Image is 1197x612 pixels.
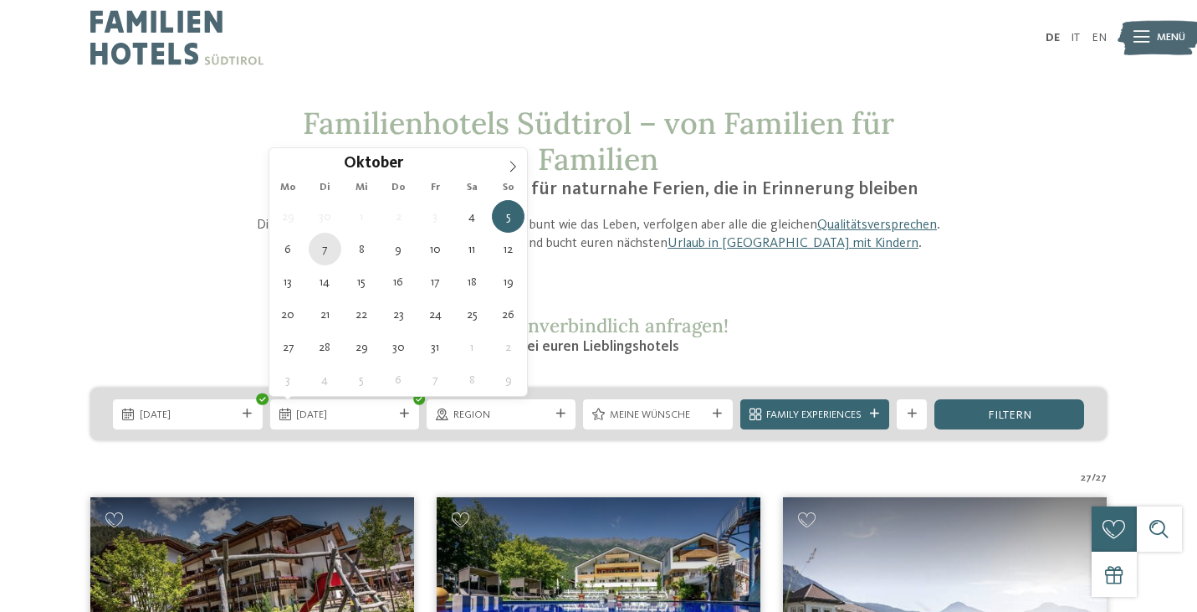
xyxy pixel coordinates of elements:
span: September 29, 2025 [272,200,304,233]
a: EN [1092,32,1107,44]
span: November 7, 2025 [419,363,452,396]
span: Oktober 6, 2025 [272,233,304,265]
span: Die Expertinnen und Experten für naturnahe Ferien, die in Erinnerung bleiben [278,180,918,198]
span: November 9, 2025 [492,363,524,396]
span: Oktober 11, 2025 [456,233,489,265]
input: Year [403,154,458,172]
span: Oktober 24, 2025 [419,298,452,331]
span: November 4, 2025 [309,363,341,396]
span: Oktober 16, 2025 [382,265,415,298]
span: Oktober 20, 2025 [272,298,304,331]
span: Oktober 22, 2025 [345,298,378,331]
span: Oktober 2, 2025 [382,200,415,233]
a: DE [1046,32,1060,44]
span: November 3, 2025 [272,363,304,396]
span: Bei euren Lieblingshotels [518,339,679,354]
span: Sa [453,183,490,193]
span: Di [306,183,343,193]
span: Oktober [344,157,403,172]
a: Qualitätsversprechen [817,219,937,232]
span: Oktober 31, 2025 [419,331,452,363]
span: Meine Wünsche [610,408,706,423]
span: Jetzt unverbindlich anfragen! [468,313,729,337]
span: Fr [417,183,453,193]
span: Oktober 13, 2025 [272,265,304,298]
p: Die sind so bunt wie das Leben, verfolgen aber alle die gleichen . Findet jetzt das Familienhotel... [241,216,957,254]
span: Oktober 23, 2025 [382,298,415,331]
span: November 5, 2025 [345,363,378,396]
span: Familienhotels Südtirol – von Familien für Familien [303,104,894,178]
span: Oktober 29, 2025 [345,331,378,363]
span: Oktober 15, 2025 [345,265,378,298]
span: Oktober 18, 2025 [456,265,489,298]
span: So [490,183,527,193]
span: Oktober 1, 2025 [345,200,378,233]
span: Menü [1157,30,1185,45]
span: November 1, 2025 [456,331,489,363]
span: Oktober 12, 2025 [492,233,524,265]
span: Oktober 21, 2025 [309,298,341,331]
span: Region [453,408,550,423]
span: Oktober 10, 2025 [419,233,452,265]
span: September 30, 2025 [309,200,341,233]
span: Oktober 9, 2025 [382,233,415,265]
a: IT [1071,32,1080,44]
span: Oktober 27, 2025 [272,331,304,363]
span: Oktober 28, 2025 [309,331,341,363]
span: filtern [988,409,1031,421]
span: [DATE] [140,408,236,423]
span: Oktober 8, 2025 [345,233,378,265]
span: Oktober 26, 2025 [492,298,524,331]
span: Oktober 5, 2025 [492,200,524,233]
span: Oktober 4, 2025 [456,200,489,233]
span: Oktober 14, 2025 [309,265,341,298]
span: Mi [343,183,380,193]
span: Oktober 17, 2025 [419,265,452,298]
span: [DATE] [296,408,392,423]
span: Oktober 7, 2025 [309,233,341,265]
span: November 6, 2025 [382,363,415,396]
a: Urlaub in [GEOGRAPHIC_DATA] mit Kindern [668,237,918,250]
span: 27 [1081,471,1092,486]
span: Oktober 19, 2025 [492,265,524,298]
span: November 8, 2025 [456,363,489,396]
span: Family Experiences [766,408,862,423]
span: Do [380,183,417,193]
span: Oktober 25, 2025 [456,298,489,331]
span: November 2, 2025 [492,331,524,363]
span: Oktober 3, 2025 [419,200,452,233]
span: Mo [269,183,306,193]
span: Oktober 30, 2025 [382,331,415,363]
span: / [1092,471,1096,486]
span: 27 [1096,471,1107,486]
